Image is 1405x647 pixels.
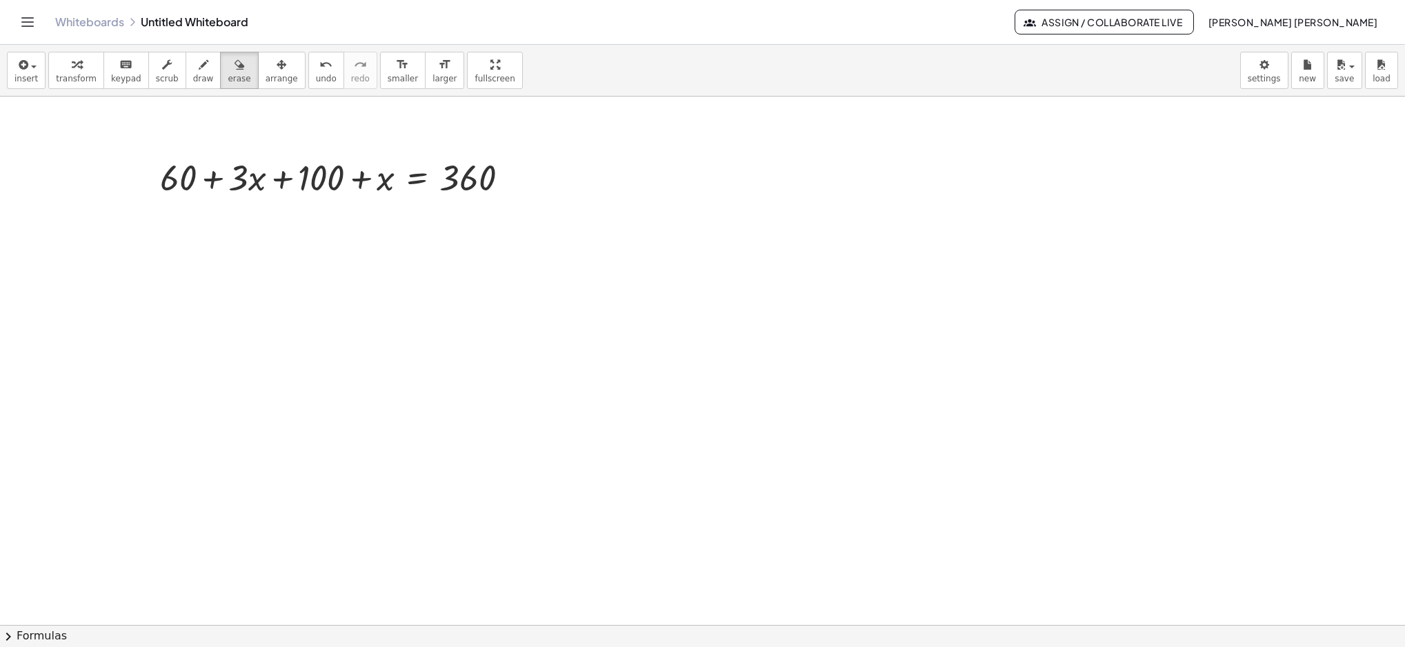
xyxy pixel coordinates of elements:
span: scrub [156,74,179,83]
i: keyboard [119,57,132,73]
button: fullscreen [467,52,522,89]
button: draw [186,52,221,89]
button: settings [1240,52,1288,89]
button: insert [7,52,46,89]
button: arrange [258,52,306,89]
button: transform [48,52,104,89]
span: [PERSON_NAME] [PERSON_NAME] [1208,16,1377,28]
button: undoundo [308,52,344,89]
button: new [1291,52,1324,89]
button: redoredo [343,52,377,89]
span: undo [316,74,337,83]
button: erase [220,52,258,89]
i: format_size [396,57,409,73]
span: smaller [388,74,418,83]
i: undo [319,57,332,73]
span: save [1335,74,1354,83]
button: Toggle navigation [17,11,39,33]
button: save [1327,52,1362,89]
button: scrub [148,52,186,89]
span: keypad [111,74,141,83]
button: [PERSON_NAME] [PERSON_NAME] [1197,10,1388,34]
span: load [1373,74,1391,83]
span: new [1299,74,1316,83]
button: Assign / Collaborate Live [1015,10,1195,34]
span: Assign / Collaborate Live [1026,16,1183,28]
span: insert [14,74,38,83]
span: erase [228,74,250,83]
i: format_size [438,57,451,73]
span: transform [56,74,97,83]
span: larger [432,74,457,83]
span: redo [351,74,370,83]
span: arrange [266,74,298,83]
span: fullscreen [475,74,515,83]
span: settings [1248,74,1281,83]
a: Whiteboards [55,15,124,29]
button: format_sizelarger [425,52,464,89]
button: load [1365,52,1398,89]
span: draw [193,74,214,83]
i: redo [354,57,367,73]
button: format_sizesmaller [380,52,426,89]
button: keyboardkeypad [103,52,149,89]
